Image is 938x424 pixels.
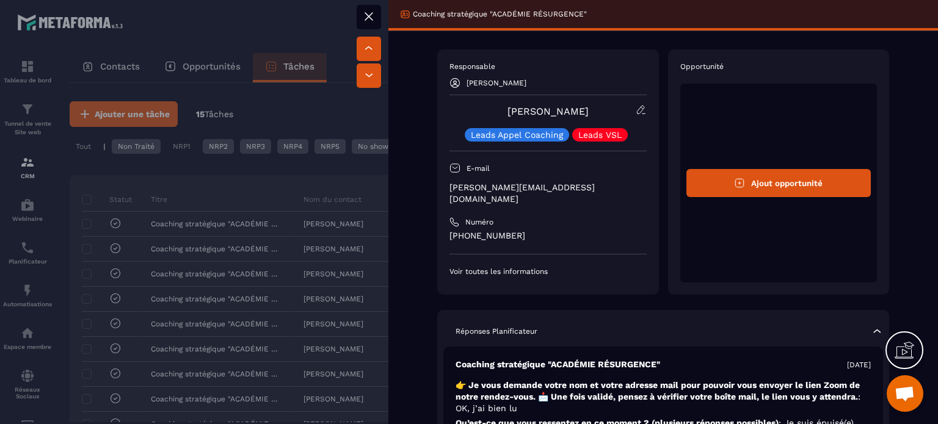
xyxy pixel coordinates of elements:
div: Ouvrir le chat [887,375,923,412]
p: 👉 Je vous demande votre nom et votre adresse mail pour pouvoir vous envoyer le lien Zoom de notre... [456,379,871,414]
button: Ajout opportunité [686,169,871,197]
p: Réponses Planificateur [456,326,537,336]
p: Voir toutes les informations [449,267,647,276]
p: Opportunité [680,62,878,71]
p: Coaching stratégique "ACADÉMIE RÉSURGENCE" [413,9,587,19]
p: [PHONE_NUMBER] [449,230,647,242]
a: [PERSON_NAME] [507,106,589,117]
p: Leads VSL [578,131,622,139]
p: Responsable [449,62,647,71]
p: [DATE] [847,360,871,370]
p: Leads Appel Coaching [471,131,563,139]
p: E-mail [467,163,490,173]
p: [PERSON_NAME][EMAIL_ADDRESS][DOMAIN_NAME] [449,182,647,205]
p: Coaching stratégique "ACADÉMIE RÉSURGENCE" [456,359,660,370]
p: [PERSON_NAME] [467,79,526,87]
p: Numéro [465,217,493,227]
